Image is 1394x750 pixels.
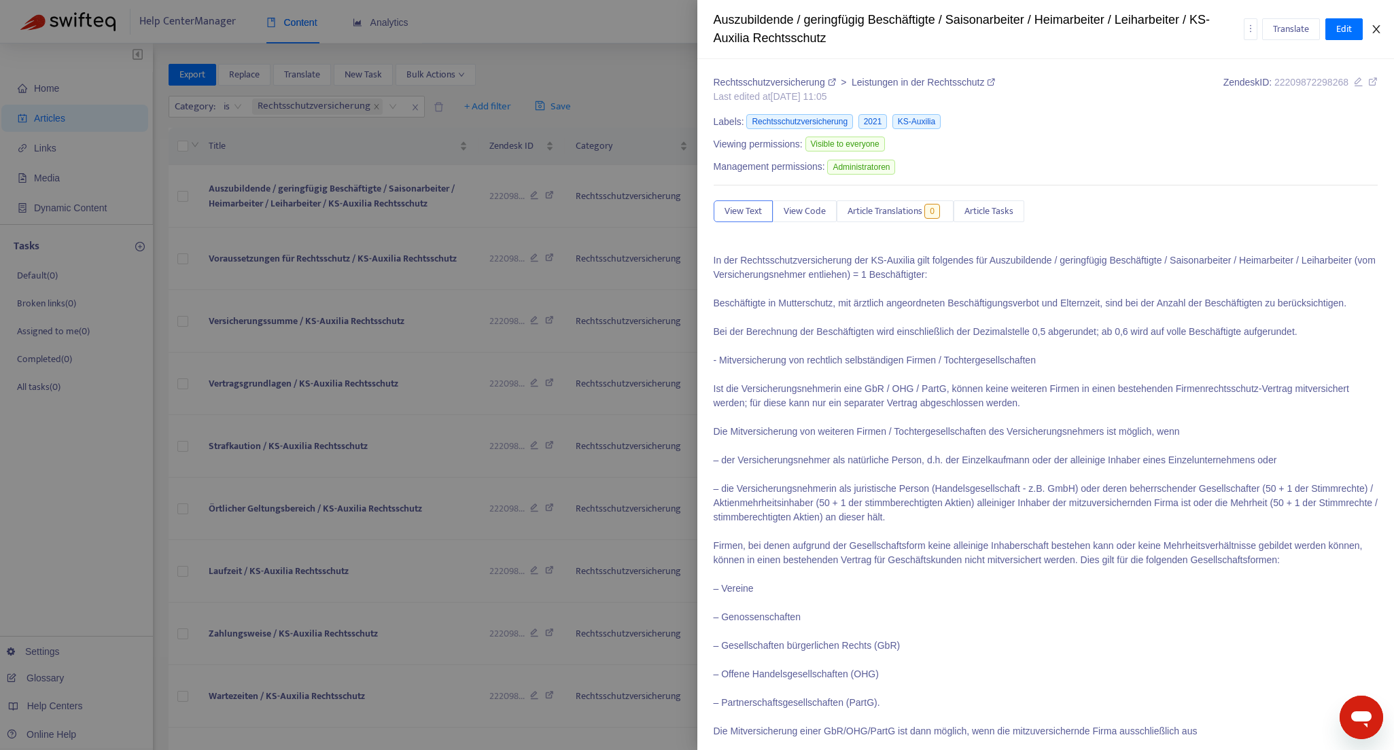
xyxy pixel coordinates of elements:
[892,114,941,129] span: KS-Auxilia
[837,200,954,222] button: Article Translations0
[805,137,885,151] span: Visible to everyone
[1273,22,1309,37] span: Translate
[1340,696,1383,739] iframe: Schaltfläche zum Öffnen des Messaging-Fensters
[1244,18,1257,40] button: more
[954,200,1024,222] button: Article Tasks
[924,204,940,219] span: 0
[964,204,1013,219] span: Article Tasks
[852,77,995,88] a: Leistungen in der Rechtsschutz
[848,204,922,219] span: Article Translations
[1223,75,1378,104] div: Zendesk ID:
[858,114,888,129] span: 2021
[714,115,744,129] span: Labels:
[714,90,996,104] div: Last edited at [DATE] 11:05
[773,200,837,222] button: View Code
[827,160,895,175] span: Administratoren
[725,204,762,219] span: View Text
[1325,18,1363,40] button: Edit
[1336,22,1352,37] span: Edit
[714,77,839,88] a: Rechtsschutzversicherung
[1262,18,1320,40] button: Translate
[714,11,1244,48] div: Auszubildende / geringfügig Beschäftigte / Saisonarbeiter / Heimarbeiter / Leiharbeiter / KS-Auxi...
[714,137,803,151] span: Viewing permissions:
[1274,77,1348,88] span: 22209872298268
[784,204,826,219] span: View Code
[714,160,825,174] span: Management permissions:
[1371,24,1382,35] span: close
[746,114,853,129] span: Rechtsschutzversicherung
[714,75,996,90] div: >
[1367,23,1386,36] button: Close
[1246,24,1255,33] span: more
[714,200,773,222] button: View Text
